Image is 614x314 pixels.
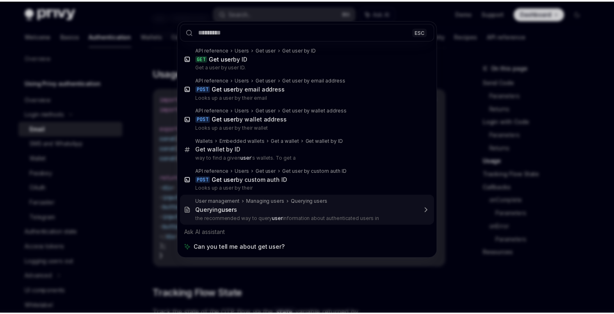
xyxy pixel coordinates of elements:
[274,138,302,144] div: Get a wallet
[211,55,250,62] div: by ID
[197,185,421,192] p: Looks up a user by their
[197,168,231,174] div: API reference
[258,77,278,83] div: Get user
[258,107,278,114] div: Get user
[197,138,215,144] div: Wallets
[285,77,349,83] div: Get user by email address
[197,206,240,214] div: Querying s
[197,46,231,53] div: API reference
[197,77,231,83] div: API reference
[214,115,290,123] div: by wallet address
[197,94,421,101] p: Looks up a user by their email
[224,206,236,213] b: user
[214,115,238,122] b: Get user
[249,198,287,205] div: Managing users
[237,46,251,53] div: Users
[214,85,288,92] div: by email address
[197,215,421,222] p: the recommended way to query information about authenticated users in
[308,138,346,144] div: Get wallet by ID
[214,176,290,183] div: by custom auth ID
[285,168,350,174] div: Get user by custom auth ID
[197,55,209,62] div: GET
[237,168,251,174] div: Users
[197,107,231,114] div: API reference
[258,46,278,53] div: Get user
[182,225,438,240] div: Ask AI assistant
[197,64,421,70] p: Get a user by user ID.
[285,107,350,114] div: Get user by wallet address
[294,198,331,205] div: Querying users
[214,176,238,183] b: Get user
[214,85,238,92] b: Get user
[237,77,251,83] div: Users
[197,85,212,92] div: POST
[197,198,242,205] div: User management
[237,107,251,114] div: Users
[197,146,243,153] div: Get wallet by ID
[275,215,285,222] b: user
[197,124,421,131] p: Looks up a user by their wallet
[243,155,253,161] b: user
[196,243,288,252] span: Can you tell me about get user?
[197,116,212,122] div: POST
[416,27,431,36] div: ESC
[285,46,319,53] div: Get user by ID
[221,138,267,144] div: Embedded wallets
[211,55,235,62] b: Get user
[197,155,421,161] p: way to find a given 's wallets. To get a
[197,176,212,183] div: POST
[258,168,278,174] div: Get user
